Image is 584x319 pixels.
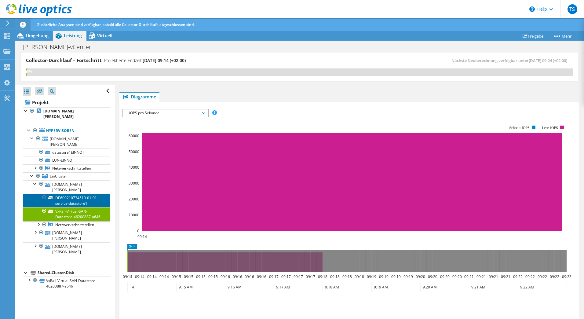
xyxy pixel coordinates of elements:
[464,274,473,279] text: 09:21
[143,57,186,63] span: [DATE] 09:14 (+02:00)
[23,221,110,229] a: Netzwerkschnittstellen
[367,274,376,279] text: 09:19
[129,181,139,186] text: 30000
[23,194,110,207] a: DE600210734519-01-01-service-datastore1
[23,172,110,180] a: EinCluster
[196,274,205,279] text: 09:15
[171,274,181,279] text: 09:15
[129,196,139,202] text: 20000
[318,274,327,279] text: 09:18
[23,127,110,135] a: Hypervisoren
[23,135,110,148] a: [DOMAIN_NAME][PERSON_NAME]
[129,149,139,154] text: 50000
[509,126,530,130] text: Schreib-IOPS
[104,57,186,64] h4: Projektierte Endzeit:
[257,274,266,279] text: 09:16
[281,274,290,279] text: 09:17
[64,33,82,38] span: Leistung
[562,274,571,279] text: 09:23
[23,180,110,194] a: [DOMAIN_NAME][PERSON_NAME]
[23,164,110,172] a: Netzwerkschnittstellen
[137,234,147,239] text: 09:14
[415,274,425,279] text: 09:20
[23,229,110,242] a: [DOMAIN_NAME][PERSON_NAME]
[129,165,139,170] text: 40000
[451,58,570,63] span: Nächste Neuberechnung verfügbar unter
[293,274,303,279] text: 09:17
[428,274,437,279] text: 09:20
[23,156,110,164] a: LUN-EINNOT
[501,274,510,279] text: 09:21
[354,274,364,279] text: 09:18
[122,274,132,279] text: 09:14
[23,97,110,107] a: Projekt
[244,274,254,279] text: 09:16
[159,274,169,279] text: 09:14
[23,207,110,221] a: VxRail-Virtual-SAN-Datastore-46200887-a646
[440,274,449,279] text: 09:20
[23,148,110,156] a: datastore1EINNOT
[529,6,535,12] svg: \n
[147,274,156,279] text: 09:14
[403,274,413,279] text: 09:19
[513,274,522,279] text: 09:22
[184,274,193,279] text: 09:15
[537,274,547,279] text: 09:22
[220,274,230,279] text: 09:16
[549,274,559,279] text: 09:22
[26,33,49,38] span: Umgebung
[476,274,486,279] text: 09:21
[20,44,101,50] h1: [PERSON_NAME]-vCenter
[129,133,139,138] text: 60000
[97,33,112,38] span: Virtuell
[23,277,110,290] a: VxRail-Virtual-SAN-Datastore-46200887-a646
[129,212,139,218] text: 10000
[122,94,156,100] span: Diagramme
[137,228,139,233] text: 0
[518,31,548,41] a: Freigabe
[305,274,315,279] text: 09:17
[50,174,67,179] span: EinCluster
[379,274,388,279] text: 09:19
[452,274,462,279] text: 09:20
[269,274,278,279] text: 09:17
[43,108,74,119] b: [DOMAIN_NAME][PERSON_NAME]
[23,242,110,256] a: [DOMAIN_NAME][PERSON_NAME]
[529,58,567,63] span: [DATE] 09:24 (+02:00)
[232,274,242,279] text: 09:16
[38,269,110,277] div: Shared-Cluster-Disk
[135,274,144,279] text: 09:14
[23,107,110,121] a: [DOMAIN_NAME][PERSON_NAME]
[568,4,577,14] span: TS
[26,68,27,75] div: 0%
[37,22,195,27] span: Zusätzliche Analysen sind verfügbar, sobald alle Collector-Durchläufe abgeschlossen sind.
[126,109,205,117] span: IOPS pro Sekunde
[208,274,217,279] text: 09:15
[542,126,558,130] text: Lese-IOPS
[391,274,400,279] text: 09:19
[488,274,498,279] text: 09:21
[50,136,79,147] span: [DOMAIN_NAME][PERSON_NAME]
[548,31,576,41] a: Mehr
[525,274,535,279] text: 09:22
[330,274,339,279] text: 09:18
[342,274,352,279] text: 09:18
